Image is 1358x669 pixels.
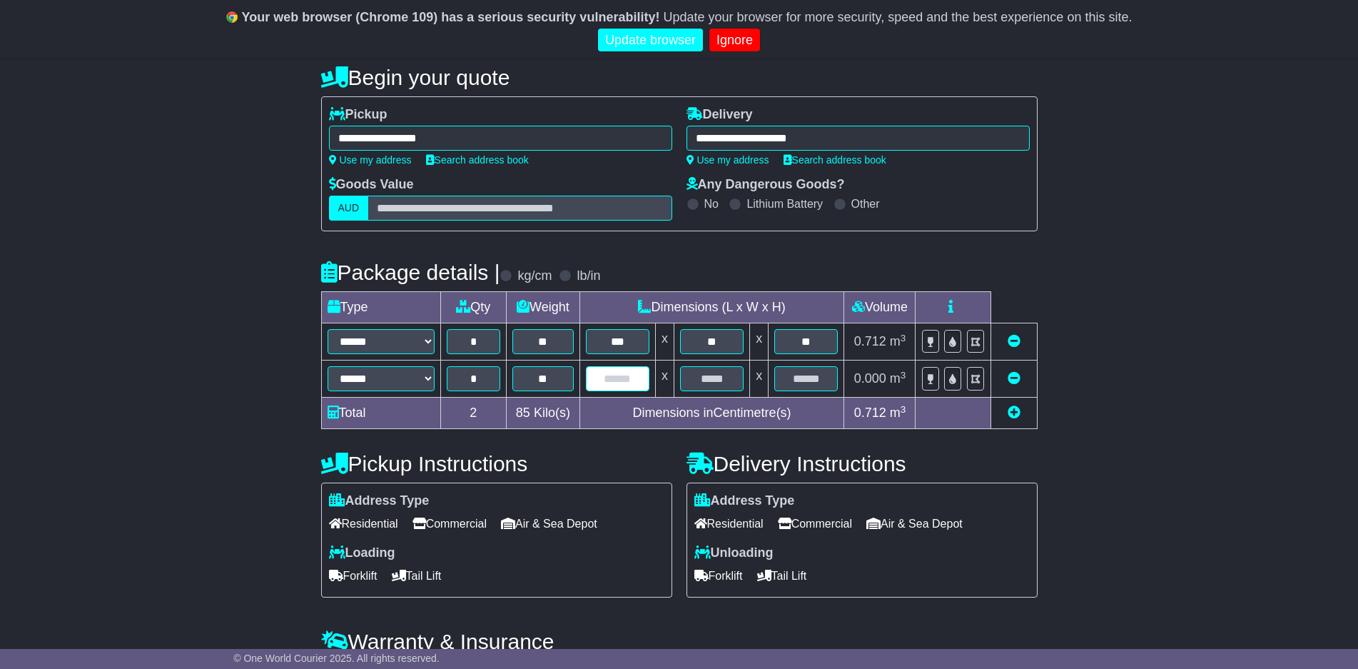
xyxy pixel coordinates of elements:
[866,513,963,535] span: Air & Sea Depot
[1008,371,1020,386] a: Remove this item
[321,630,1038,653] h4: Warranty & Insurance
[686,154,769,166] a: Use my address
[784,154,886,166] a: Search address book
[321,398,440,429] td: Total
[746,197,823,211] label: Lithium Battery
[507,292,580,323] td: Weight
[577,268,600,284] label: lb/in
[321,292,440,323] td: Type
[854,371,886,386] span: 0.000
[329,493,430,509] label: Address Type
[329,107,387,123] label: Pickup
[704,197,719,211] label: No
[694,565,743,587] span: Forklift
[329,154,412,166] a: Use my address
[392,565,442,587] span: Tail Lift
[501,513,597,535] span: Air & Sea Depot
[516,406,530,420] span: 85
[440,398,507,429] td: 2
[507,398,580,429] td: Kilo(s)
[329,513,398,535] span: Residential
[854,334,886,348] span: 0.712
[686,452,1038,476] h4: Delivery Instructions
[598,29,703,52] a: Update browser
[854,406,886,420] span: 0.712
[412,513,487,535] span: Commercial
[426,154,529,166] a: Search address book
[242,10,660,24] b: Your web browser (Chrome 109) has a serious security vulnerability!
[890,334,906,348] span: m
[1008,334,1020,348] a: Remove this item
[844,292,916,323] td: Volume
[321,452,672,476] h4: Pickup Instructions
[321,261,500,284] h4: Package details |
[329,196,369,221] label: AUD
[1008,406,1020,420] a: Add new item
[329,565,377,587] span: Forklift
[778,513,852,535] span: Commercial
[686,177,845,193] label: Any Dangerous Goods?
[329,545,395,561] label: Loading
[686,107,753,123] label: Delivery
[440,292,507,323] td: Qty
[901,333,906,343] sup: 3
[694,493,795,509] label: Address Type
[890,406,906,420] span: m
[517,268,552,284] label: kg/cm
[655,361,674,398] td: x
[750,361,769,398] td: x
[321,66,1038,89] h4: Begin your quote
[851,197,880,211] label: Other
[890,371,906,386] span: m
[694,545,774,561] label: Unloading
[694,513,764,535] span: Residential
[901,370,906,381] sup: 3
[655,323,674,361] td: x
[329,177,414,193] label: Goods Value
[579,398,844,429] td: Dimensions in Centimetre(s)
[901,404,906,415] sup: 3
[750,323,769,361] td: x
[709,29,760,52] a: Ignore
[663,10,1132,24] span: Update your browser for more security, speed and the best experience on this site.
[579,292,844,323] td: Dimensions (L x W x H)
[233,653,440,664] span: © One World Courier 2025. All rights reserved.
[757,565,807,587] span: Tail Lift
